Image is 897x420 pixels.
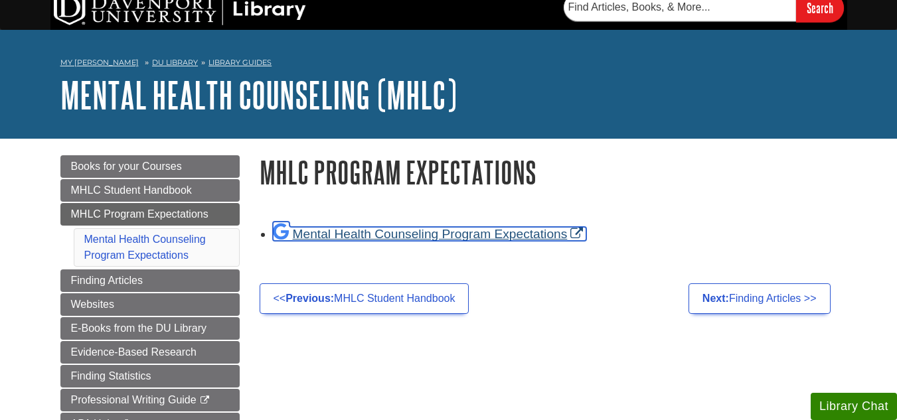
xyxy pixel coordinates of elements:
[71,370,151,382] span: Finding Statistics
[273,227,587,241] a: Link opens in new window
[60,389,240,411] a: Professional Writing Guide
[71,275,143,286] span: Finding Articles
[71,394,197,405] span: Professional Writing Guide
[60,365,240,387] a: Finding Statistics
[60,57,139,68] a: My [PERSON_NAME]
[60,74,457,115] a: Mental Health Counseling (MHLC)
[71,208,208,220] span: MHLC Program Expectations
[811,393,897,420] button: Library Chat
[689,283,831,314] a: Next:Finding Articles >>
[71,184,192,196] span: MHLC Student Handbook
[84,234,206,261] a: Mental Health Counseling Program Expectations
[71,322,207,334] span: E-Books from the DU Library
[260,283,469,314] a: <<Previous:MHLC Student Handbook
[60,269,240,292] a: Finding Articles
[152,58,198,67] a: DU Library
[71,161,182,172] span: Books for your Courses
[702,293,729,304] strong: Next:
[71,346,197,358] span: Evidence-Based Research
[60,341,240,364] a: Evidence-Based Research
[60,293,240,316] a: Websites
[71,299,115,310] span: Websites
[60,54,837,75] nav: breadcrumb
[60,155,240,178] a: Books for your Courses
[199,396,210,405] i: This link opens in a new window
[60,317,240,340] a: E-Books from the DU Library
[60,179,240,202] a: MHLC Student Handbook
[285,293,334,304] strong: Previous:
[260,155,837,189] h1: MHLC Program Expectations
[60,203,240,226] a: MHLC Program Expectations
[208,58,272,67] a: Library Guides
